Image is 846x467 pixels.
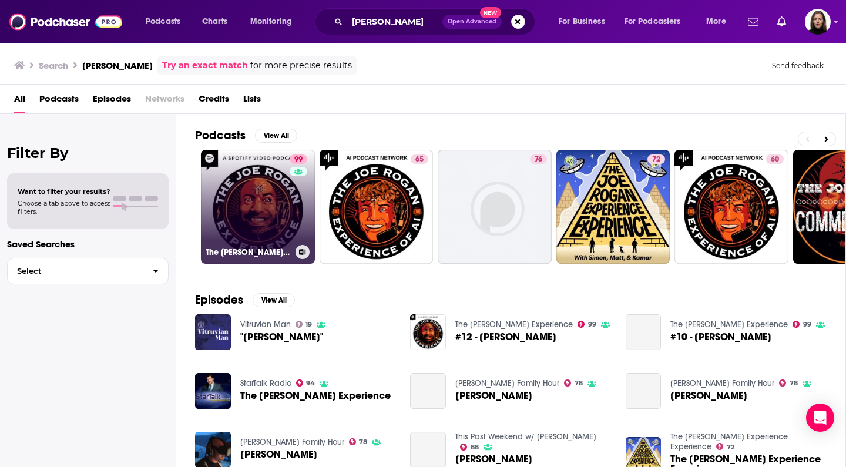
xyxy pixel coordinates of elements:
span: The [PERSON_NAME] Experience [240,391,391,401]
h2: Podcasts [195,128,246,143]
a: Vitruvian Man [240,320,291,330]
span: #10 - [PERSON_NAME] [670,332,771,342]
button: open menu [242,12,307,31]
span: 99 [588,322,596,327]
a: Show notifications dropdown [743,12,763,32]
a: The Joe Rogan Experience [670,320,788,330]
a: Joe Rogan [455,454,532,464]
a: Charts [194,12,234,31]
span: 99 [803,322,811,327]
a: 99 [793,321,811,328]
span: 78 [575,381,583,386]
button: Show profile menu [805,9,831,35]
span: [PERSON_NAME] [240,449,317,459]
span: for more precise results [250,59,352,72]
a: JOE ROGAN [410,373,446,409]
a: 88 [460,444,479,451]
div: Open Intercom Messenger [806,404,834,432]
button: Open AdvancedNew [442,15,502,29]
a: Duncan Trussell Family Hour [240,437,344,447]
span: Choose a tab above to access filters. [18,199,110,216]
h2: Episodes [195,293,243,307]
span: 99 [294,154,303,166]
h3: The [PERSON_NAME] Experience [206,247,291,257]
span: 78 [359,439,367,445]
button: open menu [550,12,620,31]
a: 60 [766,154,784,164]
span: Want to filter your results? [18,187,110,196]
a: Podcasts [39,89,79,113]
a: 65 [411,154,428,164]
button: open menu [698,12,741,31]
a: #12 - Joe Rogan [410,314,446,350]
span: For Podcasters [625,14,681,30]
a: This Past Weekend w/ Theo Von [455,432,596,442]
a: Show notifications dropdown [773,12,791,32]
a: PodcastsView All [195,128,297,143]
a: 99 [290,154,307,164]
span: Episodes [93,89,131,113]
img: Podchaser - Follow, Share and Rate Podcasts [9,11,122,33]
div: Search podcasts, credits, & more... [326,8,546,35]
a: "Joe Rogan" [240,332,323,342]
a: 65 [320,150,434,264]
a: 19 [296,321,313,328]
img: "Joe Rogan" [195,314,231,350]
span: Open Advanced [448,19,496,25]
button: View All [253,293,295,307]
span: Monitoring [250,14,292,30]
a: 72 [556,150,670,264]
a: 60 [674,150,788,264]
a: #12 - Joe Rogan [455,332,556,342]
span: 60 [771,154,779,166]
a: All [14,89,25,113]
a: #10 - Joe Rogan [626,314,662,350]
h3: [PERSON_NAME] [82,60,153,71]
span: "[PERSON_NAME]" [240,332,323,342]
a: 94 [296,379,315,387]
span: Podcasts [146,14,180,30]
a: JOE ROGAN [240,449,317,459]
span: [PERSON_NAME] [670,391,747,401]
a: The Joe Rogan Experience Experience [670,432,788,452]
span: More [706,14,726,30]
span: [PERSON_NAME] [455,454,532,464]
a: Credits [199,89,229,113]
a: 76 [438,150,552,264]
span: #12 - [PERSON_NAME] [455,332,556,342]
a: The Joe Rogan Experience [240,391,391,401]
span: 72 [652,154,660,166]
span: 72 [727,445,734,450]
button: View All [255,129,297,143]
span: 88 [471,445,479,450]
a: 99 [578,321,596,328]
button: open menu [617,12,698,31]
a: Duncan Trussell Family Hour [455,378,559,388]
span: 94 [306,381,315,386]
span: Select [8,267,143,275]
img: User Profile [805,9,831,35]
a: JOE ROGAN [455,391,532,401]
button: Send feedback [768,61,827,70]
h3: Search [39,60,68,71]
button: open menu [137,12,196,31]
a: Try an exact match [162,59,248,72]
a: 78 [779,379,798,387]
input: Search podcasts, credits, & more... [347,12,442,31]
button: Select [7,258,169,284]
a: 99The [PERSON_NAME] Experience [201,150,315,264]
h2: Filter By [7,145,169,162]
span: 78 [790,381,798,386]
a: 72 [716,443,734,450]
a: 78 [349,438,368,445]
span: Charts [202,14,227,30]
a: The Joe Rogan Experience [455,320,573,330]
a: #10 - Joe Rogan [670,332,771,342]
span: Lists [243,89,261,113]
img: The Joe Rogan Experience [195,373,231,409]
a: 72 [647,154,665,164]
